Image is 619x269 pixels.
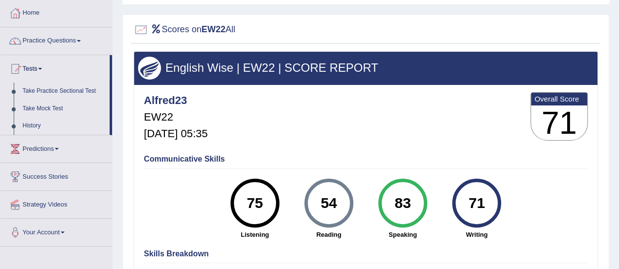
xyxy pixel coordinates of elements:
[531,105,587,141] h3: 71
[0,27,112,52] a: Practice Questions
[0,55,110,80] a: Tests
[144,95,207,106] h4: Alfred23
[18,117,110,135] a: History
[459,183,495,224] div: 71
[0,191,112,215] a: Strategy Videos
[0,135,112,160] a: Predictions
[311,183,346,224] div: 54
[385,183,420,224] div: 83
[138,57,161,80] img: wings.png
[144,128,207,140] h5: [DATE] 05:35
[0,163,112,187] a: Success Stories
[534,95,584,103] b: Overall Score
[223,230,287,239] strong: Listening
[297,230,361,239] strong: Reading
[134,22,235,37] h2: Scores on All
[0,219,112,243] a: Your Account
[144,249,588,258] h4: Skills Breakdown
[445,230,509,239] strong: Writing
[202,24,226,34] b: EW22
[18,83,110,100] a: Take Practice Sectional Test
[237,183,273,224] div: 75
[144,111,207,123] h5: EW22
[144,155,588,164] h4: Communicative Skills
[18,100,110,118] a: Take Mock Test
[138,62,594,74] h3: English Wise | EW22 | SCORE REPORT
[370,230,435,239] strong: Speaking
